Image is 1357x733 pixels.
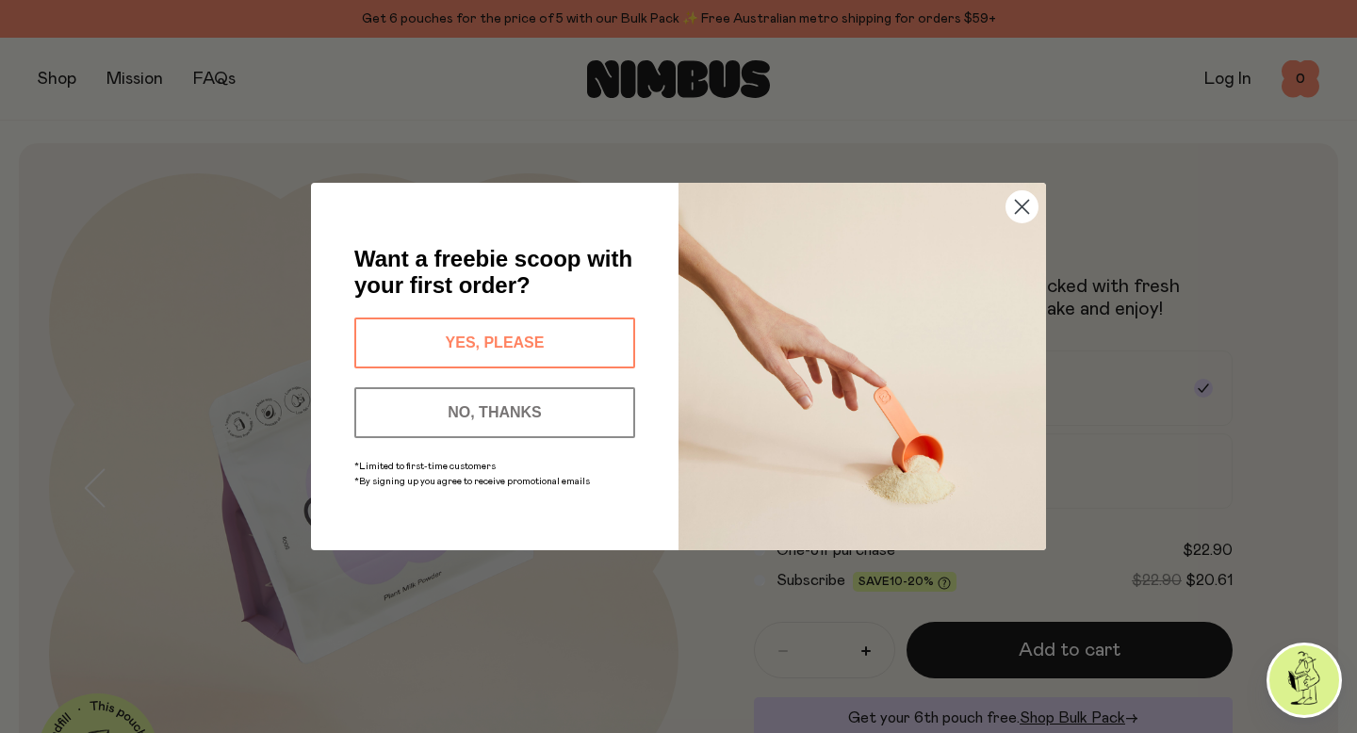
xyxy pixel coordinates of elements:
img: agent [1269,645,1339,715]
button: Close dialog [1005,190,1038,223]
img: c0d45117-8e62-4a02-9742-374a5db49d45.jpeg [678,183,1046,550]
span: *By signing up you agree to receive promotional emails [354,477,590,486]
button: YES, PLEASE [354,318,635,368]
button: NO, THANKS [354,387,635,438]
span: *Limited to first-time customers [354,462,496,471]
span: Want a freebie scoop with your first order? [354,246,632,298]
